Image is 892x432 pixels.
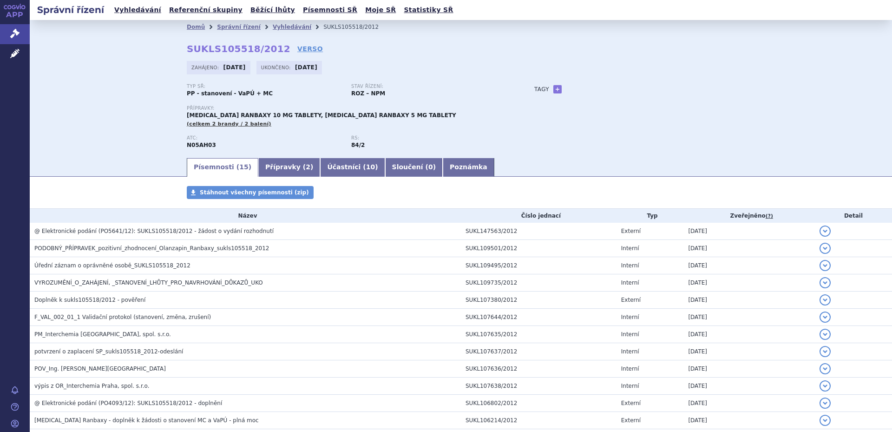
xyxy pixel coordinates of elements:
strong: PP - stanovení - VaPÚ + MC [187,90,273,97]
a: Písemnosti (15) [187,158,258,177]
td: [DATE] [683,326,815,343]
span: Externí [621,400,641,406]
th: Detail [815,209,892,223]
button: detail [820,243,831,254]
th: Typ [617,209,684,223]
th: Zveřejněno [683,209,815,223]
td: SUKL109495/2012 [461,257,617,274]
span: Externí [621,417,641,424]
span: PM_Interchemia Praha, spol. s.r.o. [34,331,171,338]
a: Účastníci (10) [320,158,385,177]
button: detail [820,260,831,271]
span: PODOBNÝ_PŘÍPRAVEK_pozitivní_zhodnocení_Olanzapin_Ranbaxy_sukls105518_2012 [34,245,269,252]
a: Vyhledávání [111,4,164,16]
strong: OLANZAPIN [187,142,216,148]
td: [DATE] [683,395,815,412]
strong: [DATE] [295,64,317,71]
a: Moje SŘ [362,4,399,16]
span: 2 [306,163,310,171]
button: detail [820,346,831,357]
td: [DATE] [683,223,815,240]
span: Zahájeno: [191,64,221,71]
td: SUKL107637/2012 [461,343,617,360]
button: detail [820,277,831,288]
h3: Tagy [534,84,549,95]
a: + [553,85,562,93]
button: detail [820,329,831,340]
button: detail [820,398,831,409]
td: [DATE] [683,343,815,360]
button: detail [820,415,831,426]
a: Běžící lhůty [248,4,298,16]
td: [DATE] [683,378,815,395]
span: Interní [621,366,639,372]
p: ATC: [187,135,342,141]
td: SUKL107644/2012 [461,309,617,326]
button: detail [820,363,831,374]
span: 15 [239,163,248,171]
span: Interní [621,279,639,286]
td: SUKL107636/2012 [461,360,617,378]
a: VERSO [297,44,323,53]
abbr: (?) [766,213,773,219]
td: [DATE] [683,274,815,292]
a: Správní řízení [217,24,261,30]
span: Olanzapine Ranbaxy - doplněk k žádosti o stanovení MC a VaPÚ - plná moc [34,417,259,424]
td: SUKL106802/2012 [461,395,617,412]
span: Externí [621,297,641,303]
span: Externí [621,228,641,234]
th: Název [30,209,461,223]
p: Přípravky: [187,106,516,111]
strong: ROZ – NPM [351,90,385,97]
span: Interní [621,331,639,338]
span: POV_Ing. Věra Strnadová [34,366,166,372]
a: Statistiky SŘ [401,4,456,16]
td: [DATE] [683,412,815,429]
button: detail [820,294,831,306]
a: Písemnosti SŘ [300,4,360,16]
span: Doplněk k sukls105518/2012 - pověření [34,297,145,303]
td: [DATE] [683,257,815,274]
th: Číslo jednací [461,209,617,223]
td: [DATE] [683,309,815,326]
span: Ukončeno: [261,64,293,71]
td: SUKL107380/2012 [461,292,617,309]
span: Interní [621,348,639,355]
span: F_VAL_002_01_1 Validační protokol (stanovení, změna, zrušení) [34,314,211,320]
td: SUKL109735/2012 [461,274,617,292]
h2: Správní řízení [30,3,111,16]
span: VYROZUMĚNÍ_O_ZAHÁJENÍ, _STANOVENÍ_LHŮTY_PRO_NAVRHOVÁNÍ_DŮKAZŮ_UKO [34,279,263,286]
button: detail [820,380,831,392]
td: [DATE] [683,240,815,257]
a: Sloučení (0) [385,158,443,177]
span: výpis z OR_Interchemia Praha, spol. s.r.o. [34,383,150,389]
a: Vyhledávání [273,24,311,30]
span: (celkem 2 brandy / 2 balení) [187,121,271,127]
p: Stav řízení: [351,84,506,89]
p: Typ SŘ: [187,84,342,89]
span: Interní [621,383,639,389]
a: Domů [187,24,205,30]
span: Stáhnout všechny písemnosti (zip) [200,189,309,196]
td: [DATE] [683,360,815,378]
td: SUKL107635/2012 [461,326,617,343]
span: Interní [621,245,639,252]
strong: [DATE] [223,64,246,71]
span: 10 [366,163,375,171]
span: [MEDICAL_DATA] RANBAXY 10 MG TABLETY, [MEDICAL_DATA] RANBAXY 5 MG TABLETY [187,112,456,119]
p: RS: [351,135,506,141]
span: @ Elektronické podání (PO4093/12): SUKLS105518/2012 - doplnění [34,400,222,406]
td: SUKL106214/2012 [461,412,617,429]
strong: antipsychotika třetí volby - speciální, p.o. [351,142,365,148]
strong: SUKLS105518/2012 [187,43,290,54]
a: Stáhnout všechny písemnosti (zip) [187,186,314,199]
button: detail [820,312,831,323]
td: SUKL107638/2012 [461,378,617,395]
a: Referenční skupiny [166,4,245,16]
span: Úřední záznam o oprávněné osobě_SUKLS105518_2012 [34,262,190,269]
span: @ Elektronické podání (PO5641/12): SUKLS105518/2012 - žádost o vydání rozhodnutí [34,228,274,234]
td: SUKL147563/2012 [461,223,617,240]
span: Interní [621,262,639,269]
td: SUKL109501/2012 [461,240,617,257]
a: Poznámka [443,158,494,177]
